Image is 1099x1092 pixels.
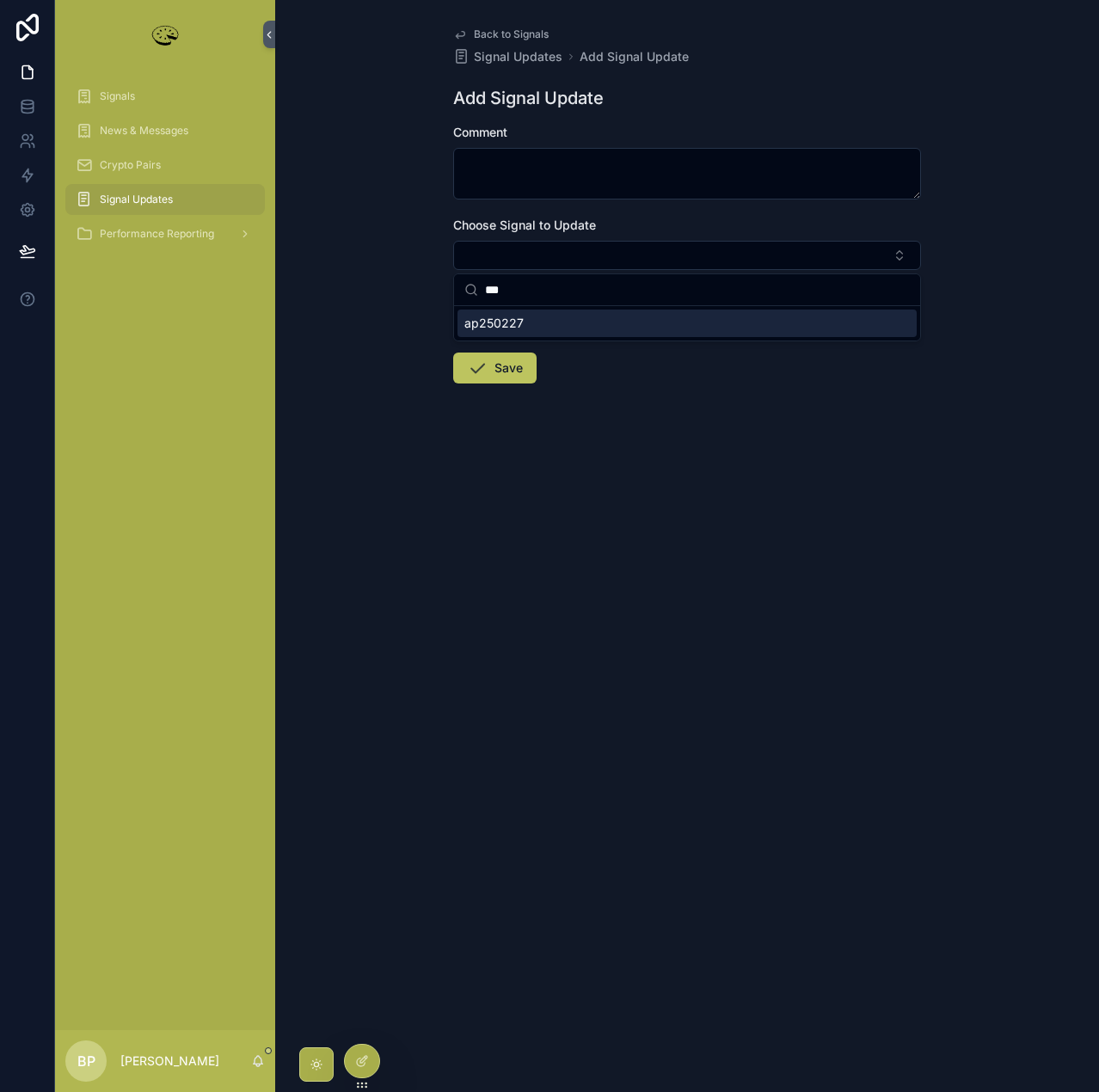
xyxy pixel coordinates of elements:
div: Suggestions [454,306,920,340]
span: Signal Updates [474,48,562,65]
span: Signals [100,89,135,103]
button: Select Button [453,241,921,270]
span: News & Messages [100,124,188,138]
span: Signal Updates [100,193,173,206]
img: App logo [148,21,182,48]
h1: Add Signal Update [453,86,604,110]
button: Save [453,353,537,383]
a: Crypto Pairs [65,150,265,181]
div: scrollable content [55,69,275,272]
span: Performance Reporting [100,227,214,241]
a: Back to Signals [453,28,549,41]
a: Signal Updates [65,184,265,215]
a: Signal Updates [453,48,562,65]
p: [PERSON_NAME] [120,1052,219,1070]
a: Signals [65,81,265,112]
a: Add Signal Update [580,48,689,65]
a: News & Messages [65,115,265,146]
span: Crypto Pairs [100,158,161,172]
span: Back to Signals [474,28,549,41]
a: Performance Reporting [65,218,265,249]
span: ap250227 [464,315,524,332]
span: BP [77,1051,95,1071]
span: Choose Signal to Update [453,218,596,232]
span: Comment [453,125,507,139]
